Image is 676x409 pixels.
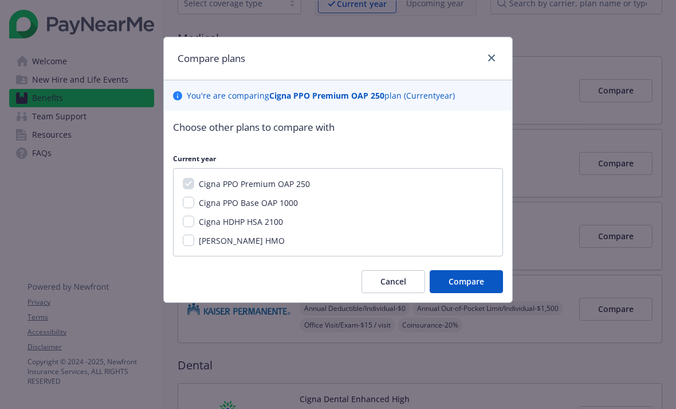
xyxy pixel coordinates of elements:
button: Compare [430,270,503,293]
p: Choose other plans to compare with [173,120,503,135]
b: Cigna PPO Premium OAP 250 [269,90,384,101]
span: [PERSON_NAME] HMO [199,235,285,246]
p: You ' re are comparing plan ( Current year) [187,89,455,102]
button: Cancel [361,270,425,293]
p: Current year [173,154,503,163]
span: Cigna PPO Base OAP 1000 [199,197,298,208]
a: close [485,51,498,65]
span: Cigna PPO Premium OAP 250 [199,178,310,189]
h1: Compare plans [178,51,245,66]
span: Compare [449,276,484,287]
span: Cancel [380,276,406,287]
span: Cigna HDHP HSA 2100 [199,216,283,227]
